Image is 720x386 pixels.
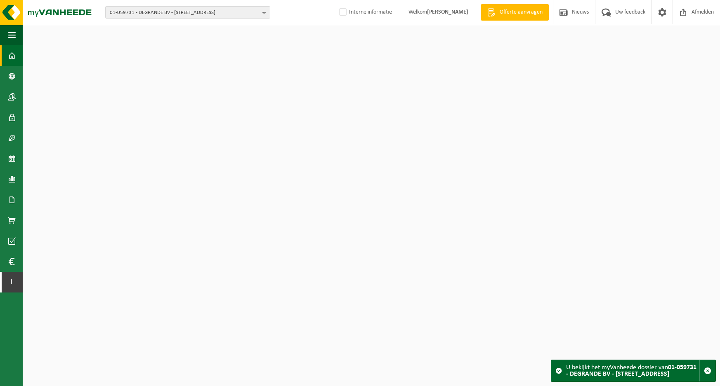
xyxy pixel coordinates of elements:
strong: 01-059731 - DEGRANDE BV - [STREET_ADDRESS] [566,364,696,377]
span: Offerte aanvragen [498,8,545,16]
label: Interne informatie [338,6,392,19]
div: U bekijkt het myVanheede dossier van [566,360,699,381]
button: 01-059731 - DEGRANDE BV - [STREET_ADDRESS] [105,6,270,19]
span: 01-059731 - DEGRANDE BV - [STREET_ADDRESS] [110,7,259,19]
a: Offerte aanvragen [481,4,549,21]
strong: [PERSON_NAME] [427,9,468,15]
span: I [8,272,14,292]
